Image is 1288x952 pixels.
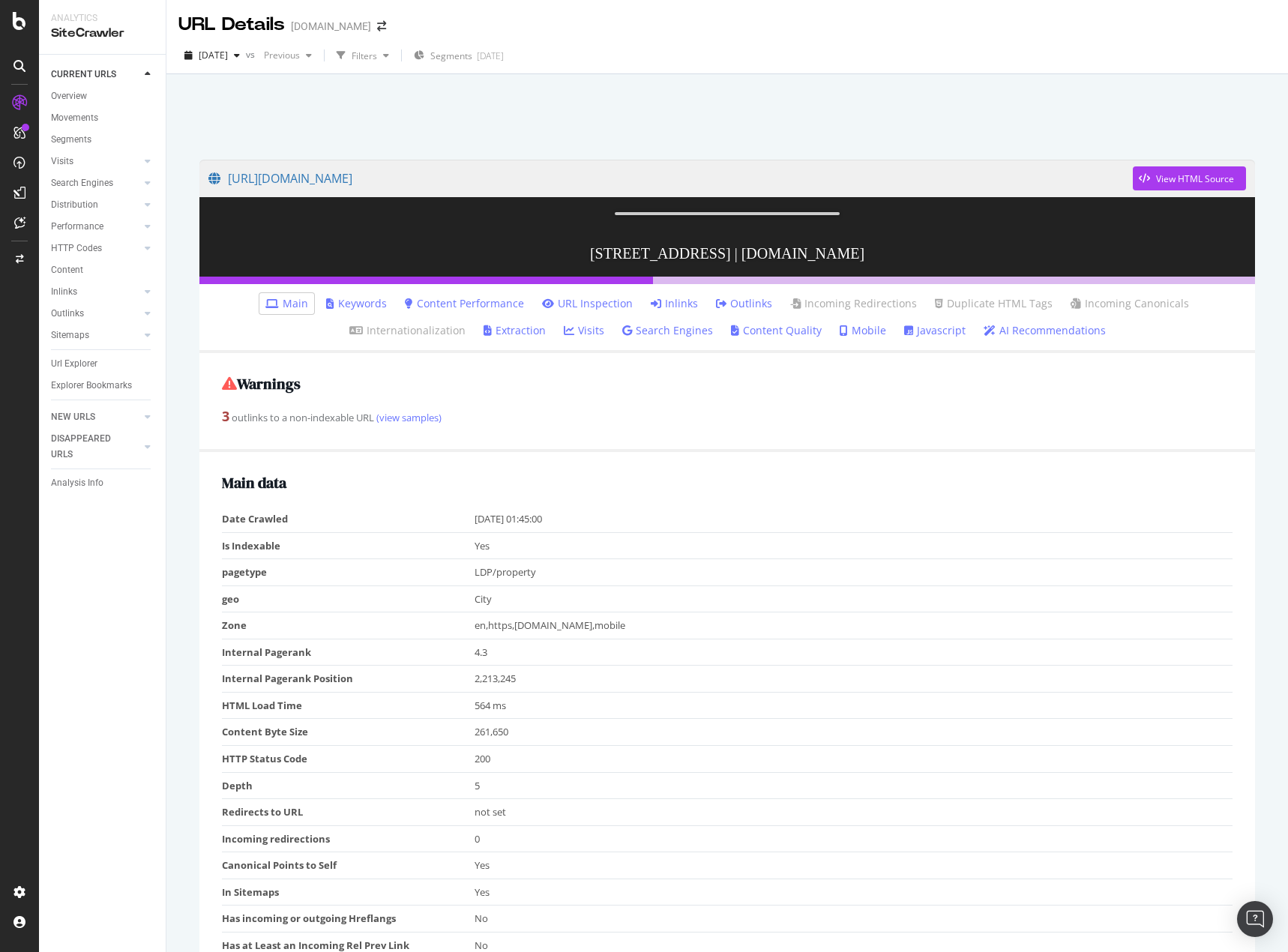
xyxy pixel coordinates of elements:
td: 564 ms [475,692,1233,719]
td: Has incoming or outgoing Hreflangs [222,906,475,933]
div: [DOMAIN_NAME] [291,19,371,34]
div: Outlinks [51,306,84,322]
td: [DATE] 01:45:00 [475,506,1233,532]
div: Distribution [51,197,98,213]
button: Segments[DATE] [408,43,510,67]
div: not set [475,805,1225,819]
div: Analysis Info [51,475,103,491]
a: (view samples) [374,411,442,424]
a: Content [51,262,155,278]
td: In Sitemaps [222,879,475,906]
a: HTTP Codes [51,241,140,256]
a: Duplicate HTML Tags [935,296,1053,311]
td: Internal Pagerank Position [222,666,475,693]
div: View HTML Source [1156,172,1234,185]
td: 261,650 [475,719,1233,746]
a: Performance [51,219,140,235]
td: HTML Load Time [222,692,475,719]
button: Filters [331,43,395,67]
td: Zone [222,612,475,639]
div: NEW URLS [51,409,95,425]
a: Search Engines [622,323,713,338]
td: geo [222,585,475,612]
td: Is Indexable [222,532,475,559]
td: pagetype [222,559,475,586]
strong: 3 [222,407,229,425]
h2: Main data [222,475,1233,491]
a: AI Recommendations [984,323,1106,338]
div: CURRENT URLS [51,67,116,82]
div: Search Engines [51,175,113,191]
td: LDP/property [475,559,1233,586]
td: 200 [475,746,1233,773]
td: HTTP Status Code [222,746,475,773]
h2: Warnings [222,376,1233,392]
td: Depth [222,772,475,799]
div: outlinks to a non-indexable URL [222,407,1233,427]
div: Yes [475,858,1225,873]
div: Content [51,262,83,278]
a: CURRENT URLS [51,67,140,82]
span: Previous [258,49,300,61]
div: Performance [51,219,103,235]
div: [DATE] [477,49,504,62]
div: Url Explorer [51,356,97,372]
a: [URL][DOMAIN_NAME] [208,160,1133,197]
a: Distribution [51,197,140,213]
a: Javascript [904,323,966,338]
td: Internal Pagerank [222,639,475,666]
a: DISAPPEARED URLS [51,431,140,463]
td: 0 [475,825,1233,852]
a: Movements [51,110,155,126]
div: arrow-right-arrow-left [377,21,386,31]
a: URL Inspection [542,296,633,311]
a: Visits [564,323,604,338]
a: Sitemaps [51,328,140,343]
a: Explorer Bookmarks [51,378,155,394]
td: en,https,[DOMAIN_NAME],mobile [475,612,1233,639]
img: 149 Lotus St, Dover, DE 19901 | Homes.com [615,212,840,215]
div: Inlinks [51,284,77,300]
h3: [STREET_ADDRESS] | [DOMAIN_NAME] [199,230,1255,277]
button: [DATE] [178,43,246,67]
a: Url Explorer [51,356,155,372]
div: HTTP Codes [51,241,102,256]
div: Analytics [51,12,154,25]
div: Open Intercom Messenger [1237,901,1273,937]
td: Canonical Points to Self [222,852,475,879]
div: Visits [51,154,73,169]
div: DISAPPEARED URLS [51,431,127,463]
div: Segments [51,132,91,148]
td: Incoming redirections [222,825,475,852]
a: Outlinks [51,306,140,322]
div: Overview [51,88,87,104]
a: Incoming Canonicals [1071,296,1189,311]
a: Search Engines [51,175,140,191]
div: Sitemaps [51,328,89,343]
td: Content Byte Size [222,719,475,746]
a: Segments [51,132,155,148]
td: 5 [475,772,1233,799]
a: Keywords [326,296,387,311]
div: Filters [352,49,377,62]
td: 4.3 [475,639,1233,666]
a: Outlinks [716,296,772,311]
a: Extraction [484,323,546,338]
span: vs [246,48,258,61]
a: Incoming Redirections [790,296,917,311]
div: URL Details [178,12,285,37]
td: Yes [475,532,1233,559]
button: View HTML Source [1133,166,1246,190]
a: Overview [51,88,155,104]
a: Inlinks [651,296,698,311]
div: Explorer Bookmarks [51,378,132,394]
td: City [475,585,1233,612]
td: 2,213,245 [475,666,1233,693]
div: SiteCrawler [51,25,154,42]
span: Segments [430,49,472,62]
a: Visits [51,154,140,169]
a: NEW URLS [51,409,140,425]
a: Content Performance [405,296,524,311]
div: Movements [51,110,98,126]
span: 2025 Sep. 14th [199,49,228,61]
